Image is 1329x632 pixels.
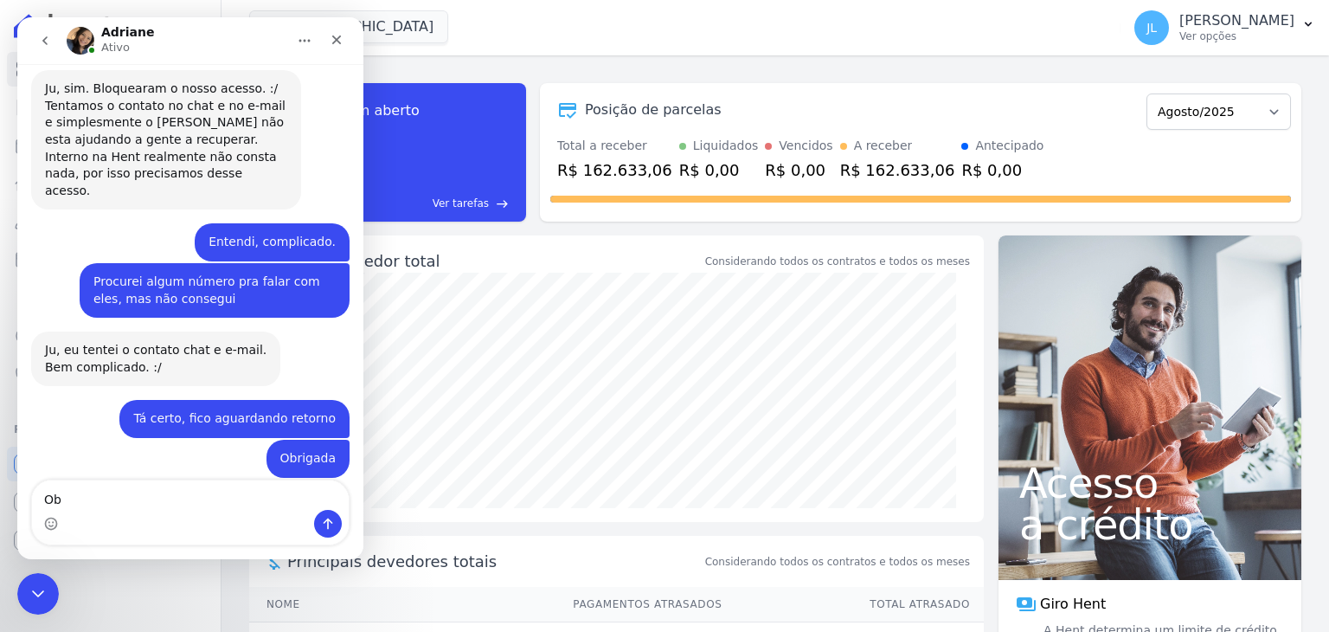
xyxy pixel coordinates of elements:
[28,342,249,359] div: Bem complicado. :/
[1179,29,1294,43] p: Ver opções
[7,166,214,201] a: Lotes
[84,22,112,39] p: Ativo
[961,158,1043,182] div: R$ 0,00
[191,216,318,234] div: Entendi, complicado.
[779,137,832,155] div: Vencidos
[287,249,702,273] div: Saldo devedor total
[62,246,332,300] div: Procurei algum número pra falar com eles, mas não consegui
[14,246,332,314] div: Juliany diz…
[854,137,913,155] div: A receber
[1019,504,1281,545] span: a crédito
[249,587,381,622] th: Nome
[116,393,318,410] div: Tá certo, fico aguardando retorno
[353,196,509,211] a: Ver tarefas east
[287,550,702,573] span: Principais devedores totais
[585,100,722,120] div: Posição de parcelas
[1146,22,1157,34] span: JL
[7,242,214,277] a: Minha Carteira
[304,7,335,38] div: Fechar
[1019,462,1281,504] span: Acesso
[102,383,332,421] div: Tá certo, fico aguardando retorno
[765,158,832,182] div: R$ 0,00
[557,158,672,182] div: R$ 162.633,06
[249,10,448,43] button: [GEOGRAPHIC_DATA]
[177,206,332,244] div: Entendi, complicado.
[381,587,723,622] th: Pagamentos Atrasados
[7,485,214,519] a: Conta Hent
[297,493,324,520] button: Enviar uma mensagem
[7,281,214,315] a: Transferências
[14,314,263,369] div: Ju, eu tentei o contato chat e e-mail.Bem complicado. :/
[975,137,1043,155] div: Antecipado
[14,422,332,474] div: Juliany diz…
[496,197,509,210] span: east
[7,52,214,87] a: Visão Geral
[705,554,970,570] span: Considerando todos os contratos e todos os meses
[27,500,41,513] button: Selecionador de Emoji
[271,7,304,40] button: Início
[7,128,214,163] a: Parcelas
[28,63,270,131] div: Ju, sim. Bloquearam o nosso acesso. :/ Tentamos o contato no chat e no e-mail e simplesmente o [P...
[1040,594,1106,615] span: Giro Hent
[249,422,332,461] div: Obrigada
[7,319,214,353] a: Crédito
[14,383,332,422] div: Juliany diz…
[263,433,318,450] div: Obrigada
[7,357,214,391] a: Negativação
[7,90,214,125] a: Contratos
[76,256,318,290] div: Procurei algum número pra falar com eles, mas não consegui
[17,17,363,559] iframe: Intercom live chat
[693,137,759,155] div: Liquidados
[557,137,672,155] div: Total a receber
[14,314,332,383] div: Adriane diz…
[7,447,214,481] a: Recebíveis
[17,573,59,615] iframe: Intercom live chat
[14,419,207,440] div: Plataformas
[722,587,984,622] th: Total Atrasado
[679,158,759,182] div: R$ 0,00
[28,132,270,183] div: Interno na Hent realmente não consta nada, por isso precisamos desse acesso.
[28,325,249,342] div: Ju, eu tentei o contato chat e e-mail.
[840,158,955,182] div: R$ 162.633,06
[433,196,489,211] span: Ver tarefas
[14,53,332,206] div: Adriane diz…
[1120,3,1329,52] button: JL [PERSON_NAME] Ver opções
[7,204,214,239] a: Clientes
[15,463,331,493] textarea: Envie uma mensagem...
[14,206,332,246] div: Juliany diz…
[14,53,284,192] div: Ju, sim. Bloquearam o nosso acesso. :/Tentamos o contato no chat e no e-mail e simplesmente o [PE...
[1179,12,1294,29] p: [PERSON_NAME]
[705,254,970,269] div: Considerando todos os contratos e todos os meses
